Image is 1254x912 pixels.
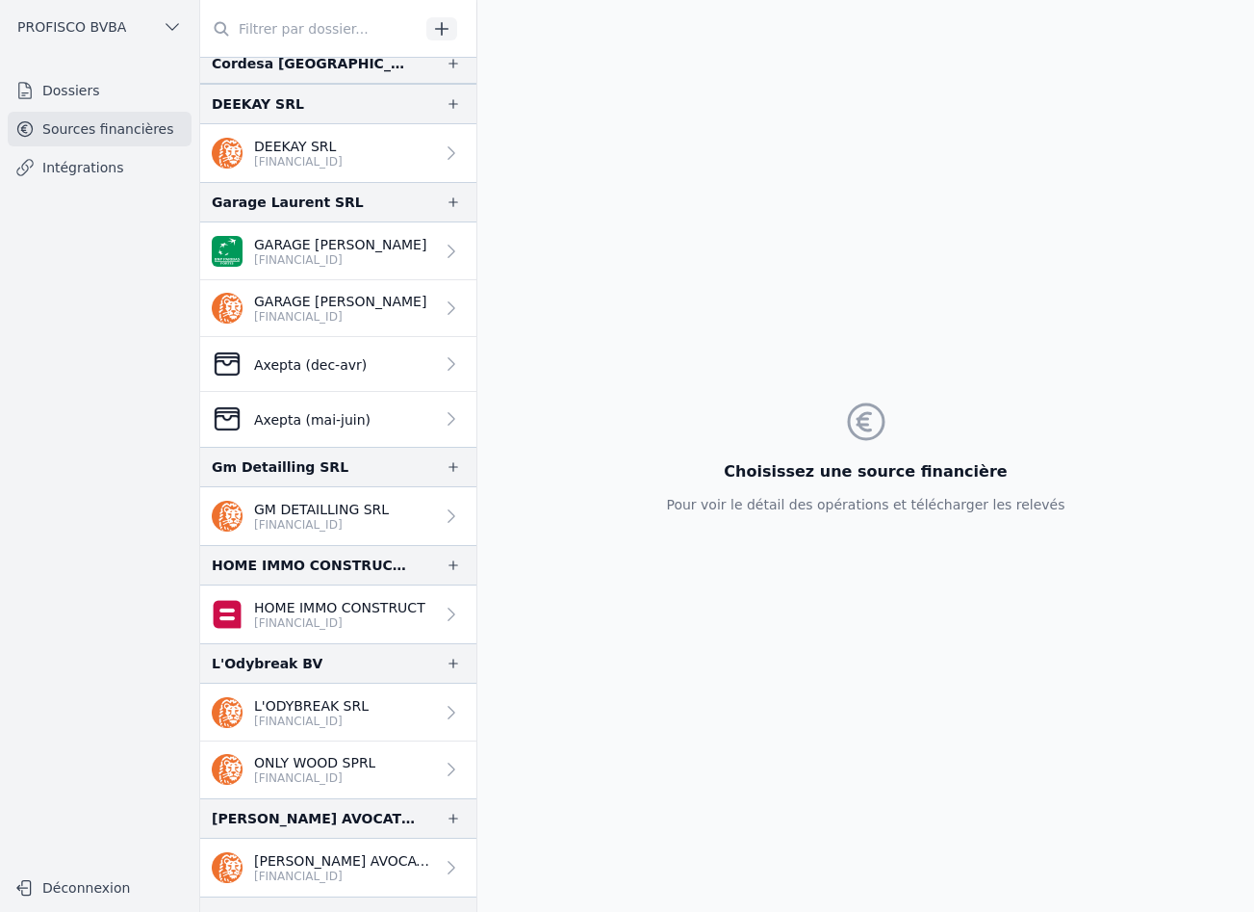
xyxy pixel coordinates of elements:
[254,770,375,786] p: [FINANCIAL_ID]
[254,696,369,716] p: L'ODYBREAK SRL
[200,586,476,643] a: HOME IMMO CONSTRUCT [FINANCIAL_ID]
[8,73,192,108] a: Dossiers
[200,684,476,742] a: L'ODYBREAK SRL [FINANCIAL_ID]
[212,599,243,630] img: belfius.png
[212,349,243,379] img: CleanShot-202025-05-26-20at-2016.10.27-402x.png
[254,714,369,729] p: [FINANCIAL_ID]
[212,852,243,883] img: ing.png
[254,869,434,884] p: [FINANCIAL_ID]
[212,138,243,169] img: ing.png
[200,337,476,392] a: Axepta (dec-avr)
[8,112,192,146] a: Sources financières
[254,137,343,156] p: DEEKAY SRL
[200,124,476,182] a: DEEKAY SRL [FINANCIAL_ID]
[200,487,476,545] a: GM DETAILLING SRL [FINANCIAL_ID]
[212,501,243,532] img: ing.png
[212,456,348,479] div: Gm Detailling SRL
[254,235,426,254] p: GARAGE [PERSON_NAME]
[254,309,426,325] p: [FINANCIAL_ID]
[254,292,426,311] p: GARAGE [PERSON_NAME]
[212,697,243,728] img: ing.png
[254,252,426,268] p: [FINANCIAL_ID]
[212,191,364,214] div: Garage Laurent SRL
[212,404,243,434] img: CleanShot-202025-05-26-20at-2016.10.27-402x.png
[212,236,243,267] img: BNP_BE_BUSINESS_GEBABEBB.png
[8,150,192,185] a: Intégrations
[254,410,371,430] p: Axepta (mai-juin)
[200,12,420,46] input: Filtrer par dossier...
[254,154,343,169] p: [FINANCIAL_ID]
[200,222,476,280] a: GARAGE [PERSON_NAME] [FINANCIAL_ID]
[254,598,425,617] p: HOME IMMO CONSTRUCT
[212,554,415,577] div: HOME IMMO CONSTRUCT BV
[212,293,243,324] img: ing.png
[200,742,476,798] a: ONLY WOOD SPRL [FINANCIAL_ID]
[212,807,415,830] div: [PERSON_NAME] AVOCAT SRL
[8,873,192,903] button: Déconnexion
[200,839,476,897] a: [PERSON_NAME] AVOCAT SRL [FINANCIAL_ID]
[212,52,415,75] div: Cordesa [GEOGRAPHIC_DATA] SRL
[200,392,476,447] a: Axepta (mai-juin)
[17,17,126,37] span: PROFISCO BVBA
[212,92,304,116] div: DEEKAY SRL
[200,280,476,337] a: GARAGE [PERSON_NAME] [FINANCIAL_ID]
[254,517,389,533] p: [FINANCIAL_ID]
[666,460,1064,483] h3: Choisissez une source financière
[666,495,1064,514] p: Pour voir le détail des opérations et télécharger les relevés
[254,355,367,375] p: Axepta (dec-avr)
[254,851,434,871] p: [PERSON_NAME] AVOCAT SRL
[212,754,243,785] img: ing.png
[254,615,425,631] p: [FINANCIAL_ID]
[254,753,375,772] p: ONLY WOOD SPRL
[212,652,322,675] div: L'Odybreak BV
[254,500,389,519] p: GM DETAILLING SRL
[8,12,192,42] button: PROFISCO BVBA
